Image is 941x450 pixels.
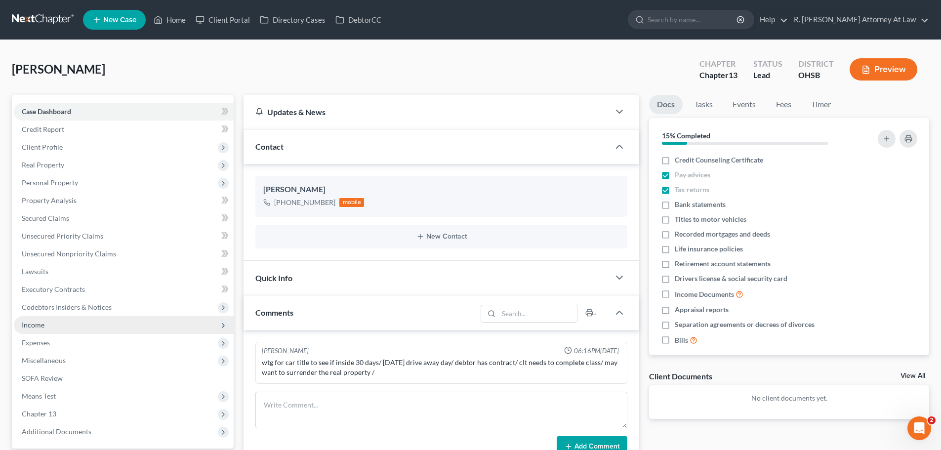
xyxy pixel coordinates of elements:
[103,16,136,24] span: New Case
[191,11,255,29] a: Client Portal
[22,427,91,436] span: Additional Documents
[330,11,386,29] a: DebtorCC
[753,70,782,81] div: Lead
[255,273,292,283] span: Quick Info
[928,416,936,424] span: 2
[255,11,330,29] a: Directory Cases
[14,121,234,138] a: Credit Report
[675,305,729,315] span: Appraisal reports
[14,369,234,387] a: SOFA Review
[14,245,234,263] a: Unsecured Nonpriority Claims
[675,335,688,345] span: Bills
[649,371,712,381] div: Client Documents
[22,409,56,418] span: Chapter 13
[22,374,63,382] span: SOFA Review
[699,58,737,70] div: Chapter
[22,285,85,293] span: Executory Contracts
[499,305,577,322] input: Search...
[22,125,64,133] span: Credit Report
[675,155,763,165] span: Credit Counseling Certificate
[648,10,738,29] input: Search by name...
[22,214,69,222] span: Secured Claims
[798,70,834,81] div: OHSB
[675,289,734,299] span: Income Documents
[907,416,931,440] iframe: Intercom live chat
[14,103,234,121] a: Case Dashboard
[675,320,815,329] span: Separation agreements or decrees of divorces
[649,95,683,114] a: Docs
[149,11,191,29] a: Home
[687,95,721,114] a: Tasks
[662,131,710,140] strong: 15% Completed
[574,346,619,356] span: 06:16PM[DATE]
[262,358,621,377] div: wtg for car title to see if inside 30 days/ [DATE] drive away day/ debtor has contract/ clt needs...
[729,70,737,80] span: 13
[14,281,234,298] a: Executory Contracts
[263,184,619,196] div: [PERSON_NAME]
[22,232,103,240] span: Unsecured Priority Claims
[255,142,284,151] span: Contact
[14,209,234,227] a: Secured Claims
[675,185,709,195] span: Tax returns
[262,346,309,356] div: [PERSON_NAME]
[675,170,710,180] span: Pay advices
[22,321,44,329] span: Income
[850,58,917,81] button: Preview
[22,196,77,205] span: Property Analysis
[274,198,335,207] div: [PHONE_NUMBER]
[798,58,834,70] div: District
[22,107,71,116] span: Case Dashboard
[789,11,929,29] a: R. [PERSON_NAME] Attorney At Law
[22,249,116,258] span: Unsecured Nonpriority Claims
[12,62,105,76] span: [PERSON_NAME]
[768,95,799,114] a: Fees
[755,11,788,29] a: Help
[657,393,921,403] p: No client documents yet.
[14,192,234,209] a: Property Analysis
[263,233,619,241] button: New Contact
[753,58,782,70] div: Status
[22,161,64,169] span: Real Property
[22,303,112,311] span: Codebtors Insiders & Notices
[900,372,925,379] a: View All
[675,259,771,269] span: Retirement account statements
[22,338,50,347] span: Expenses
[255,308,293,317] span: Comments
[803,95,839,114] a: Timer
[675,274,787,284] span: Drivers license & social security card
[675,200,726,209] span: Bank statements
[675,244,743,254] span: Life insurance policies
[675,214,746,224] span: Titles to motor vehicles
[22,143,63,151] span: Client Profile
[725,95,764,114] a: Events
[22,356,66,365] span: Miscellaneous
[14,227,234,245] a: Unsecured Priority Claims
[255,107,598,117] div: Updates & News
[675,229,770,239] span: Recorded mortgages and deeds
[22,267,48,276] span: Lawsuits
[339,198,364,207] div: mobile
[22,392,56,400] span: Means Test
[14,263,234,281] a: Lawsuits
[699,70,737,81] div: Chapter
[22,178,78,187] span: Personal Property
